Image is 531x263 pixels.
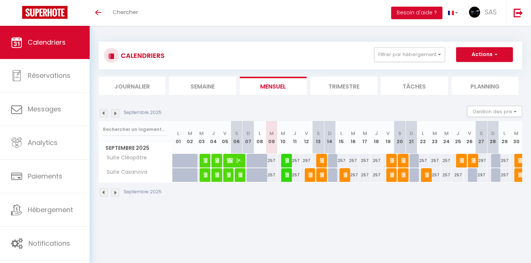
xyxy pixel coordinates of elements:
[238,168,242,182] span: Amelie Le Ray
[293,130,296,137] abbr: J
[227,168,231,182] span: [PERSON_NAME]
[324,121,336,154] th: 14
[113,8,138,16] span: Chercher
[169,77,236,95] li: Semaine
[374,47,445,62] button: Filtrer par hébergement
[472,153,476,167] span: [PERSON_NAME]
[207,121,219,154] th: 04
[425,168,429,182] span: [PERSON_NAME]
[503,130,506,137] abbr: L
[359,154,371,167] div: 257
[510,121,522,154] th: 30
[320,168,324,182] span: [PERSON_NAME]
[468,130,471,137] abbr: V
[347,154,359,167] div: 257
[375,130,378,137] abbr: J
[310,77,377,95] li: Trimestre
[308,168,313,182] span: [PERSON_NAME]
[266,154,277,167] div: 257
[231,121,242,154] th: 06
[469,7,480,18] img: ...
[215,168,219,182] span: [PERSON_NAME]
[514,130,518,137] abbr: M
[336,154,348,167] div: 257
[281,130,285,137] abbr: M
[235,130,238,137] abbr: S
[336,121,348,154] th: 15
[410,130,413,137] abbr: D
[340,130,342,137] abbr: L
[28,172,62,181] span: Paiements
[401,168,406,182] span: [PERSON_NAME]
[28,38,66,47] span: Calendriers
[347,168,359,182] div: 257
[188,130,192,137] abbr: M
[485,7,497,17] span: SAS
[406,121,417,154] th: 21
[422,130,424,137] abbr: L
[476,168,487,182] div: 297
[386,130,390,137] abbr: V
[28,71,70,80] span: Réservations
[124,109,162,116] p: Septembre 2025
[363,130,367,137] abbr: M
[240,77,307,95] li: Mensuel
[344,168,348,182] span: [PERSON_NAME] [PERSON_NAME]
[100,168,149,176] span: Suite Casanova
[401,153,406,167] span: [PERSON_NAME]
[285,153,289,167] span: [PERSON_NAME]
[215,153,219,167] span: [PERSON_NAME]
[381,77,448,95] li: Tâches
[441,154,452,167] div: 257
[124,188,162,195] p: Septembre 2025
[499,168,511,182] div: 257
[394,121,406,154] th: 20
[289,154,301,167] div: 257
[285,168,289,182] span: [PERSON_NAME]
[456,47,513,62] button: Actions
[317,130,320,137] abbr: S
[464,121,476,154] th: 26
[499,121,511,154] th: 29
[476,121,487,154] th: 27
[351,130,355,137] abbr: M
[359,121,371,154] th: 17
[452,77,518,95] li: Planning
[269,130,274,137] abbr: M
[227,153,243,167] span: [PERSON_NAME]
[289,168,301,182] div: 257
[417,154,429,167] div: 257
[196,121,208,154] th: 03
[467,106,522,117] button: Gestion des prix
[417,121,429,154] th: 22
[254,121,266,154] th: 08
[212,130,215,137] abbr: J
[22,6,68,19] img: Super Booking
[28,104,61,114] span: Messages
[305,130,308,137] abbr: V
[491,130,495,137] abbr: D
[219,121,231,154] th: 05
[429,154,441,167] div: 257
[487,121,499,154] th: 28
[456,130,459,137] abbr: J
[359,168,371,182] div: 257
[99,143,172,153] span: Septembre 2025
[312,121,324,154] th: 13
[301,121,313,154] th: 12
[444,130,449,137] abbr: M
[223,130,227,137] abbr: V
[199,130,204,137] abbr: M
[289,121,301,154] th: 11
[177,130,179,137] abbr: L
[460,153,464,167] span: [PERSON_NAME]
[99,77,165,95] li: Journalier
[184,121,196,154] th: 02
[370,168,382,182] div: 257
[429,121,441,154] th: 23
[119,47,165,64] h3: CALENDRIERS
[320,153,324,167] span: [PERSON_NAME]
[103,123,168,136] input: Rechercher un logement...
[277,121,289,154] th: 10
[347,121,359,154] th: 16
